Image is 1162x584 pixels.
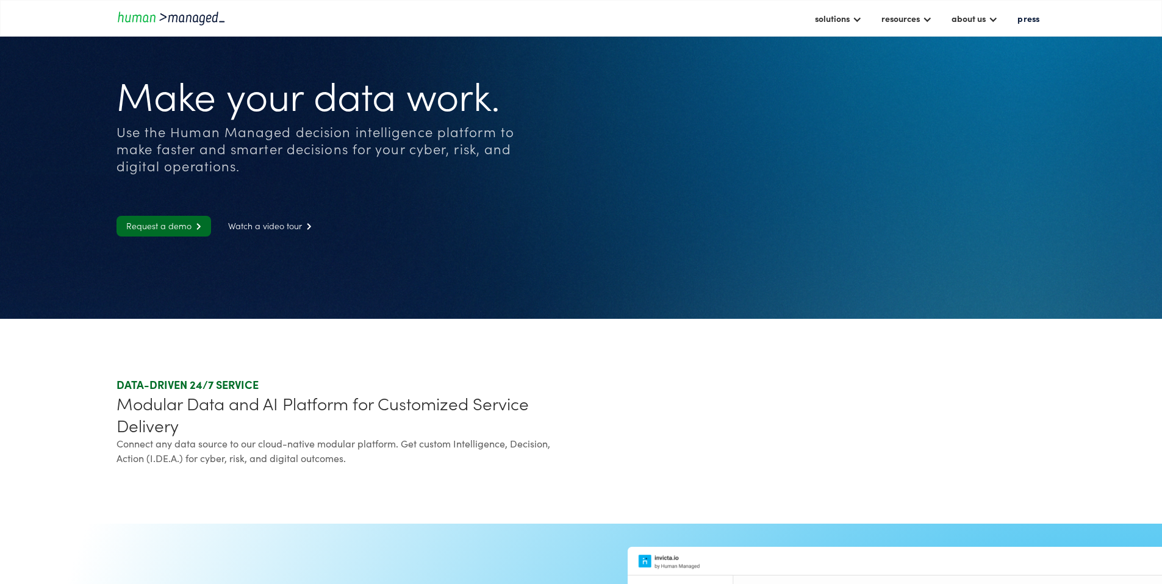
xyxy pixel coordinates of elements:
div: Use the Human Managed decision intelligence platform to make faster and smarter decisions for you... [117,123,518,174]
div: DATA-DRIVEN 24/7 SERVICE [117,377,576,392]
div: about us [952,11,986,26]
a: Request a demo [117,216,211,237]
span:  [302,223,312,230]
div: resources [881,11,920,26]
h1: Make your data work. [117,71,518,117]
span:  [192,223,201,230]
a: press [1011,8,1045,29]
div: solutions [815,11,850,26]
div: Modular Data and AI Platform for Customized Service Delivery [117,392,576,436]
a: Watch a video tour [218,216,321,237]
div: Connect any data source to our cloud-native modular platform. Get custom Intelligence, Decision, ... [117,436,576,465]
